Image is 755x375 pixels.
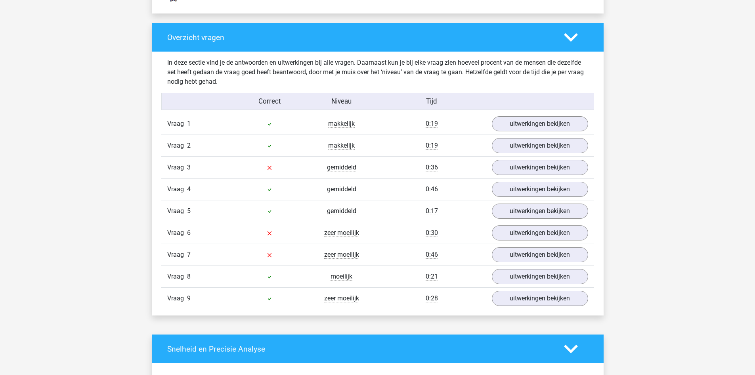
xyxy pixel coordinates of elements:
[324,251,359,259] span: zeer moeilijk
[324,294,359,302] span: zeer moeilijk
[426,163,438,171] span: 0:36
[167,185,187,194] span: Vraag
[426,142,438,150] span: 0:19
[328,120,355,128] span: makkelijk
[187,251,191,258] span: 7
[492,269,588,284] a: uitwerkingen bekijken
[187,185,191,193] span: 4
[426,273,438,281] span: 0:21
[426,120,438,128] span: 0:19
[187,120,191,127] span: 1
[167,250,187,260] span: Vraag
[187,229,191,237] span: 6
[426,251,438,259] span: 0:46
[167,272,187,281] span: Vraag
[167,33,552,42] h4: Overzicht vragen
[492,247,588,262] a: uitwerkingen bekijken
[492,182,588,197] a: uitwerkingen bekijken
[233,96,306,106] div: Correct
[492,116,588,131] a: uitwerkingen bekijken
[187,207,191,215] span: 5
[167,228,187,238] span: Vraag
[167,344,552,354] h4: Snelheid en Precisie Analyse
[187,273,191,280] span: 8
[492,204,588,219] a: uitwerkingen bekijken
[167,163,187,172] span: Vraag
[492,138,588,153] a: uitwerkingen bekijken
[426,207,438,215] span: 0:17
[377,96,485,106] div: Tijd
[187,142,191,149] span: 2
[426,229,438,237] span: 0:30
[327,207,356,215] span: gemiddeld
[328,142,355,150] span: makkelijk
[492,291,588,306] a: uitwerkingen bekijken
[327,185,356,193] span: gemiddeld
[167,294,187,303] span: Vraag
[306,96,378,106] div: Niveau
[161,58,594,87] div: In deze sectie vind je de antwoorden en uitwerkingen bij alle vragen. Daarnaast kun je bij elke v...
[492,160,588,175] a: uitwerkingen bekijken
[327,163,356,171] span: gemiddeld
[426,294,438,302] span: 0:28
[187,163,191,171] span: 3
[187,294,191,302] span: 9
[167,119,187,129] span: Vraag
[492,225,588,240] a: uitwerkingen bekijken
[324,229,359,237] span: zeer moeilijk
[167,141,187,150] span: Vraag
[426,185,438,193] span: 0:46
[167,206,187,216] span: Vraag
[331,273,352,281] span: moeilijk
